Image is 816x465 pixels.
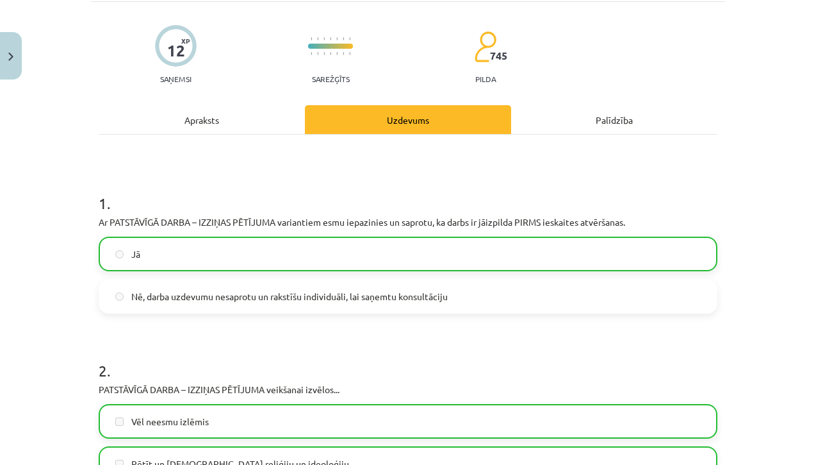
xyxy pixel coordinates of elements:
[312,74,350,83] p: Sarežģīts
[167,42,185,60] div: 12
[474,31,496,63] img: students-c634bb4e5e11cddfef0936a35e636f08e4e9abd3cc4e673bd6f9a4125e45ecb1.svg
[336,52,338,55] img: icon-short-line-57e1e144782c952c97e751825c79c345078a6d821885a25fce030b3d8c18986b.svg
[317,52,318,55] img: icon-short-line-57e1e144782c952c97e751825c79c345078a6d821885a25fce030b3d8c18986b.svg
[490,50,507,62] span: 745
[181,37,190,44] span: XP
[343,37,344,40] img: icon-short-line-57e1e144782c952c97e751825c79c345078a6d821885a25fce030b3d8c18986b.svg
[131,248,140,261] span: Jā
[330,52,331,55] img: icon-short-line-57e1e144782c952c97e751825c79c345078a6d821885a25fce030b3d8c18986b.svg
[8,53,13,61] img: icon-close-lesson-0947bae3869378f0d4975bcd49f059093ad1ed9edebbc8119c70593378902aed.svg
[317,37,318,40] img: icon-short-line-57e1e144782c952c97e751825c79c345078a6d821885a25fce030b3d8c18986b.svg
[99,383,717,396] p: PATSTĀVĪGĀ DARBA – IZZIŅAS PĒTĪJUMA veikšanai izvēlos...
[115,418,124,426] input: Vēl neesmu izlēmis
[475,74,496,83] p: pilda
[115,292,124,301] input: Nē, darba uzdevumu nesaprotu un rakstīšu individuāli, lai saņemtu konsultāciju
[330,37,331,40] img: icon-short-line-57e1e144782c952c97e751825c79c345078a6d821885a25fce030b3d8c18986b.svg
[115,250,124,258] input: Jā
[155,74,197,83] p: Saņemsi
[311,37,312,40] img: icon-short-line-57e1e144782c952c97e751825c79c345078a6d821885a25fce030b3d8c18986b.svg
[99,172,717,212] h1: 1 .
[99,339,717,379] h1: 2 .
[343,52,344,55] img: icon-short-line-57e1e144782c952c97e751825c79c345078a6d821885a25fce030b3d8c18986b.svg
[511,105,717,134] div: Palīdzība
[349,52,350,55] img: icon-short-line-57e1e144782c952c97e751825c79c345078a6d821885a25fce030b3d8c18986b.svg
[305,105,511,134] div: Uzdevums
[323,52,325,55] img: icon-short-line-57e1e144782c952c97e751825c79c345078a6d821885a25fce030b3d8c18986b.svg
[131,290,448,303] span: Nē, darba uzdevumu nesaprotu un rakstīšu individuāli, lai saņemtu konsultāciju
[131,415,209,428] span: Vēl neesmu izlēmis
[323,37,325,40] img: icon-short-line-57e1e144782c952c97e751825c79c345078a6d821885a25fce030b3d8c18986b.svg
[349,37,350,40] img: icon-short-line-57e1e144782c952c97e751825c79c345078a6d821885a25fce030b3d8c18986b.svg
[336,37,338,40] img: icon-short-line-57e1e144782c952c97e751825c79c345078a6d821885a25fce030b3d8c18986b.svg
[99,105,305,134] div: Apraksts
[311,52,312,55] img: icon-short-line-57e1e144782c952c97e751825c79c345078a6d821885a25fce030b3d8c18986b.svg
[99,216,717,229] p: Ar PATSTĀVĪGĀ DARBA – IZZIŅAS PĒTĪJUMA variantiem esmu iepazinies un saprotu, ka darbs ir jāizpil...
